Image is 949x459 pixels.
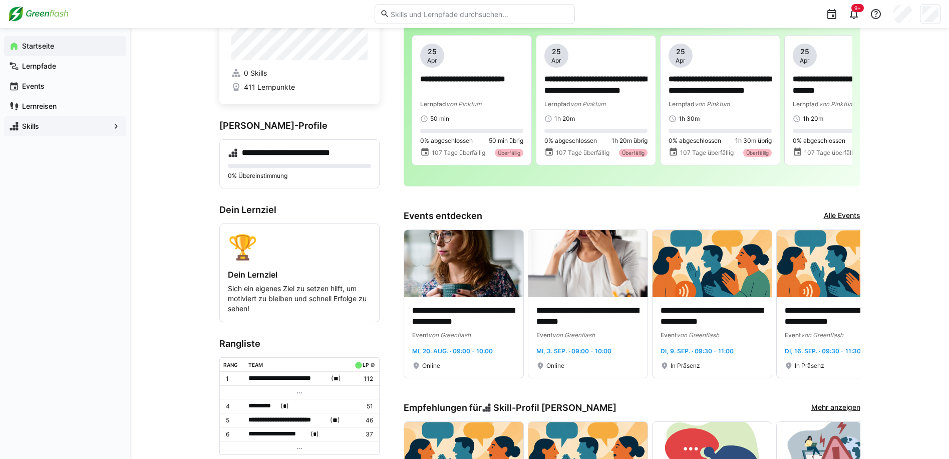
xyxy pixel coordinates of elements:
p: 37 [353,430,373,438]
h3: Events entdecken [404,210,482,221]
span: Lernpfad [669,100,695,108]
div: Team [248,362,263,368]
span: ( ) [330,415,340,425]
span: Online [546,362,564,370]
p: 112 [353,375,373,383]
div: Überfällig [495,149,523,157]
span: 1h 20m übrig [611,137,648,145]
span: Mi, 3. Sep. · 09:00 - 10:00 [536,347,611,355]
span: 25 [428,47,437,57]
span: 1h 20m [803,115,823,123]
a: ø [371,360,375,368]
span: Di, 9. Sep. · 09:30 - 11:00 [661,347,734,355]
span: Apr [676,57,685,65]
span: Event [536,331,552,339]
span: ( ) [331,373,341,384]
span: Apr [427,57,437,65]
p: Sich ein eigenes Ziel zu setzen hilft, um motiviert zu bleiben und schnell Erfolge zu sehen! [228,284,371,314]
span: von Pinktum [819,100,854,108]
span: 107 Tage überfällig [432,149,485,157]
span: 0% abgeschlossen [544,137,597,145]
span: von Greenflash [801,331,843,339]
p: 4 [226,402,241,410]
span: von Pinktum [570,100,605,108]
h3: Rangliste [219,338,380,349]
span: ( ) [280,401,289,411]
span: Di, 16. Sep. · 09:30 - 11:30 [785,347,861,355]
h3: Empfehlungen für [404,402,617,413]
div: LP [363,362,369,368]
span: Event [412,331,428,339]
span: 411 Lernpunkte [244,82,295,92]
span: Lernpfad [544,100,570,108]
span: 25 [800,47,809,57]
h4: Dein Lernziel [228,270,371,280]
span: Skill-Profil [PERSON_NAME] [493,402,616,413]
span: Lernpfad [793,100,819,108]
span: Event [661,331,677,339]
div: Überfällig [743,149,772,157]
span: von Pinktum [695,100,730,108]
span: ( ) [310,429,319,439]
p: 0% Übereinstimmung [228,172,371,180]
span: 0 Skills [244,68,267,78]
div: Rang [223,362,238,368]
span: 1h 20m [554,115,575,123]
a: Mehr anzeigen [811,402,860,413]
img: image [404,230,523,297]
span: In Präsenz [671,362,700,370]
span: 0% abgeschlossen [420,137,473,145]
div: 🏆 [228,232,371,262]
h3: Dein Lernziel [219,204,380,215]
span: 107 Tage überfällig [680,149,734,157]
span: 1h 30m [679,115,700,123]
span: Mi, 20. Aug. · 09:00 - 10:00 [412,347,493,355]
p: 5 [226,416,241,424]
span: 1h 30m übrig [735,137,772,145]
span: von Pinktum [446,100,481,108]
a: 0 Skills [231,68,368,78]
span: Online [422,362,440,370]
input: Skills und Lernpfade durchsuchen… [390,10,569,19]
span: Apr [551,57,561,65]
span: 9+ [854,5,861,11]
span: 0% abgeschlossen [669,137,721,145]
span: 107 Tage überfällig [804,149,858,157]
span: 25 [676,47,685,57]
span: 0% abgeschlossen [793,137,845,145]
span: von Greenflash [677,331,719,339]
p: 51 [353,402,373,410]
span: 25 [552,47,561,57]
p: 46 [353,416,373,424]
p: 6 [226,430,241,438]
span: 50 min übrig [489,137,523,145]
span: Lernpfad [420,100,446,108]
span: von Greenflash [428,331,471,339]
span: In Präsenz [795,362,824,370]
img: image [528,230,648,297]
img: image [777,230,896,297]
span: Event [785,331,801,339]
span: von Greenflash [552,331,595,339]
span: Apr [800,57,809,65]
a: Alle Events [824,210,860,221]
span: 50 min [430,115,449,123]
p: 1 [226,375,241,383]
h3: [PERSON_NAME]-Profile [219,120,380,131]
span: 107 Tage überfällig [556,149,609,157]
img: image [653,230,772,297]
div: Überfällig [619,149,648,157]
